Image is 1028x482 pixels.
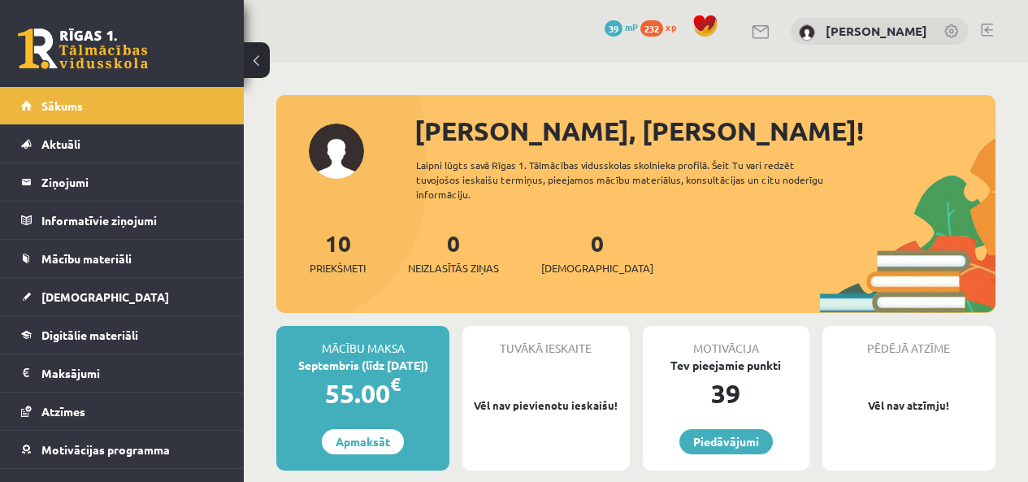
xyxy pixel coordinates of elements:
legend: Informatīvie ziņojumi [41,202,223,239]
a: Piedāvājumi [679,429,773,454]
legend: Maksājumi [41,354,223,392]
span: Priekšmeti [310,260,366,276]
div: Septembris (līdz [DATE]) [276,357,449,374]
div: Laipni lūgts savā Rīgas 1. Tālmācības vidusskolas skolnieka profilā. Šeit Tu vari redzēt tuvojošo... [416,158,848,202]
span: Aktuāli [41,137,80,151]
a: Digitālie materiāli [21,316,223,354]
div: 55.00 [276,374,449,413]
span: Mācību materiāli [41,251,132,266]
div: 39 [643,374,809,413]
p: Vēl nav atzīmju! [831,397,987,414]
div: Mācību maksa [276,326,449,357]
span: Sākums [41,98,83,113]
span: € [390,372,401,396]
a: Sākums [21,87,223,124]
a: 39 mP [605,20,638,33]
a: [PERSON_NAME] [826,23,927,39]
span: xp [666,20,676,33]
img: Fjodors Latatujevs [799,24,815,41]
div: Tev pieejamie punkti [643,357,809,374]
div: Pēdējā atzīme [822,326,995,357]
a: 10Priekšmeti [310,228,366,276]
div: [PERSON_NAME], [PERSON_NAME]! [414,111,995,150]
span: Atzīmes [41,404,85,419]
span: [DEMOGRAPHIC_DATA] [41,289,169,304]
span: 39 [605,20,622,37]
a: Informatīvie ziņojumi [21,202,223,239]
span: Motivācijas programma [41,442,170,457]
span: [DEMOGRAPHIC_DATA] [541,260,653,276]
a: [DEMOGRAPHIC_DATA] [21,278,223,315]
a: 0[DEMOGRAPHIC_DATA] [541,228,653,276]
span: 232 [640,20,663,37]
div: Tuvākā ieskaite [462,326,629,357]
div: Motivācija [643,326,809,357]
span: Neizlasītās ziņas [408,260,499,276]
a: Rīgas 1. Tālmācības vidusskola [18,28,148,69]
a: Apmaksāt [322,429,404,454]
a: 232 xp [640,20,684,33]
a: 0Neizlasītās ziņas [408,228,499,276]
span: Digitālie materiāli [41,328,138,342]
span: mP [625,20,638,33]
a: Motivācijas programma [21,431,223,468]
p: Vēl nav pievienotu ieskaišu! [471,397,621,414]
a: Aktuāli [21,125,223,163]
a: Maksājumi [21,354,223,392]
a: Atzīmes [21,393,223,430]
a: Ziņojumi [21,163,223,201]
legend: Ziņojumi [41,163,223,201]
a: Mācību materiāli [21,240,223,277]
